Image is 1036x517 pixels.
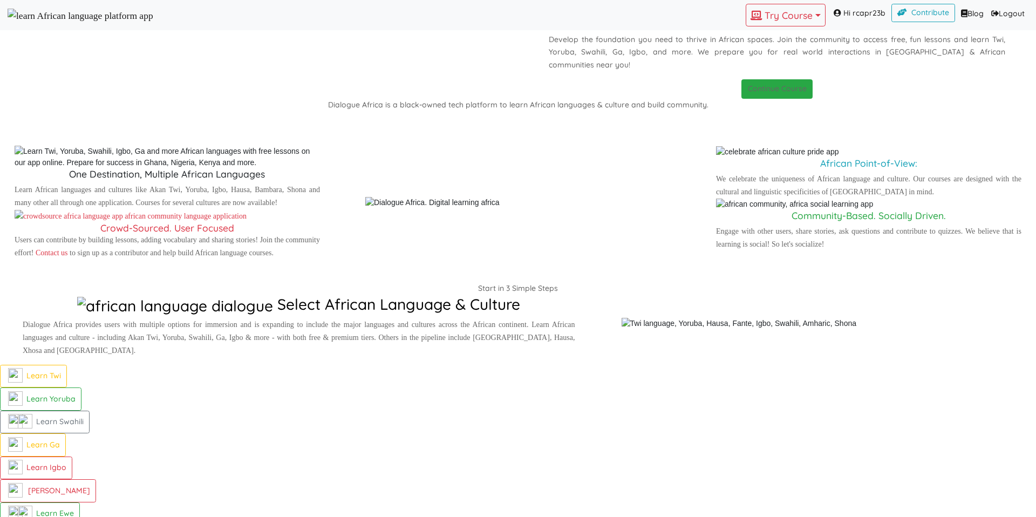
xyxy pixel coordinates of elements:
[15,168,320,180] h5: One Destination, Multiple African Languages
[15,212,320,234] a: Crowd-Sourced. User Focused
[716,210,1021,221] h5: Community-Based. Socially Driven.
[15,146,320,168] img: Learn Twi, Yoruba, Swahili, Igbo, Ga and more African languages with free lessons on our app onli...
[549,33,1005,72] p: Develop the foundation you need to thrive in African spaces. Join the community to access free, f...
[716,225,1021,251] p: Engage with other users, share stories, ask questions and contribute to quizzes. We believe that ...
[8,437,23,452] img: flag-ghana.106b55d9.png
[746,4,826,26] button: Try Course
[955,4,987,24] a: Blog
[987,4,1028,24] a: Logout
[614,318,864,329] img: Twi language, Yoruba, Hausa, Fante, Igbo, Swahili, Amharic, Shona
[23,318,575,357] p: Dialogue Africa provides users with multiple options for immersion and is expanding to include th...
[15,210,247,223] img: crowdsource africa language app african community language application
[891,4,956,22] a: Contribute
[23,295,575,315] h2: Select African Language & Culture
[748,83,807,96] p: Continue Course
[8,9,153,23] img: learn African language platform app
[8,99,1028,112] p: Dialogue Africa is a black-owned tech platform to learn African languages & culture and build com...
[826,4,891,23] span: Hi rcapr23b
[8,391,23,406] img: flag-nigeria.710e75b6.png
[8,460,23,474] img: flag-nigeria.710e75b6.png
[15,234,320,260] p: Users can contribute by building lessons, adding vocabulary and sharing stories! Join the communi...
[8,483,23,498] img: burkina-faso.42b537ce.png
[716,146,839,158] img: celebrate african culture pride app
[15,183,320,209] p: Learn African languages and cultures like Akan Twi, Yoruba, Igbo, Hausa, Bambara, Shona and many ...
[15,222,320,234] h5: Crowd-Sourced. User Focused
[8,368,23,383] img: flag-ghana.106b55d9.png
[716,173,1021,199] p: We celebrate the uniqueness of African language and culture. Our courses are designed with the cu...
[716,199,873,210] img: african community, africa social learning app
[8,414,23,428] img: flag-tanzania.fe228584.png
[716,158,1021,169] h5: African Point-of-View:
[741,79,813,99] button: Continue Course
[34,249,70,257] a: Contact us
[77,297,273,315] img: african language dialogue
[365,197,500,208] img: Dialogue Africa. Digital learning africa
[18,414,32,428] img: kenya.f9bac8fe.png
